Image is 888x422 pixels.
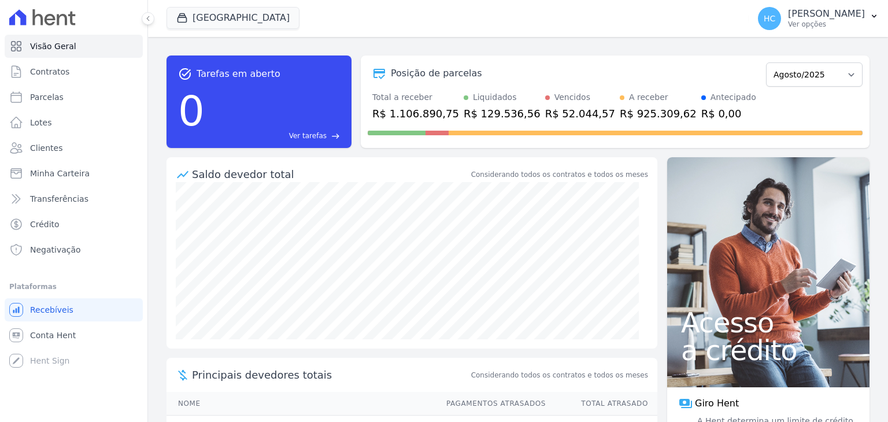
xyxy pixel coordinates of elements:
[473,91,517,103] div: Liquidados
[166,7,299,29] button: [GEOGRAPHIC_DATA]
[30,330,76,341] span: Conta Hent
[5,162,143,185] a: Minha Carteira
[178,81,205,141] div: 0
[192,367,469,383] span: Principais devedores totais
[331,132,340,140] span: east
[178,67,192,81] span: task_alt
[30,219,60,230] span: Crédito
[166,392,435,416] th: Nome
[209,131,340,141] a: Ver tarefas east
[30,168,90,179] span: Minha Carteira
[30,142,62,154] span: Clientes
[764,14,775,23] span: HC
[5,111,143,134] a: Lotes
[30,304,73,316] span: Recebíveis
[5,60,143,83] a: Contratos
[681,309,856,336] span: Acesso
[5,86,143,109] a: Parcelas
[788,8,865,20] p: [PERSON_NAME]
[749,2,888,35] button: HC [PERSON_NAME] Ver opções
[554,91,590,103] div: Vencidos
[681,336,856,364] span: a crédito
[5,35,143,58] a: Visão Geral
[5,187,143,210] a: Transferências
[464,106,541,121] div: R$ 129.536,56
[471,370,648,380] span: Considerando todos os contratos e todos os meses
[30,193,88,205] span: Transferências
[391,66,482,80] div: Posição de parcelas
[788,20,865,29] p: Ver opções
[620,106,697,121] div: R$ 925.309,62
[30,244,81,256] span: Negativação
[372,106,459,121] div: R$ 1.106.890,75
[5,238,143,261] a: Negativação
[30,91,64,103] span: Parcelas
[711,91,756,103] div: Antecipado
[289,131,327,141] span: Ver tarefas
[629,91,668,103] div: A receber
[5,298,143,321] a: Recebíveis
[695,397,739,410] span: Giro Hent
[30,117,52,128] span: Lotes
[435,392,546,416] th: Pagamentos Atrasados
[5,213,143,236] a: Crédito
[545,106,615,121] div: R$ 52.044,57
[197,67,280,81] span: Tarefas em aberto
[30,66,69,77] span: Contratos
[701,106,756,121] div: R$ 0,00
[372,91,459,103] div: Total a receber
[192,166,469,182] div: Saldo devedor total
[546,392,657,416] th: Total Atrasado
[5,324,143,347] a: Conta Hent
[9,280,138,294] div: Plataformas
[5,136,143,160] a: Clientes
[30,40,76,52] span: Visão Geral
[471,169,648,180] div: Considerando todos os contratos e todos os meses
